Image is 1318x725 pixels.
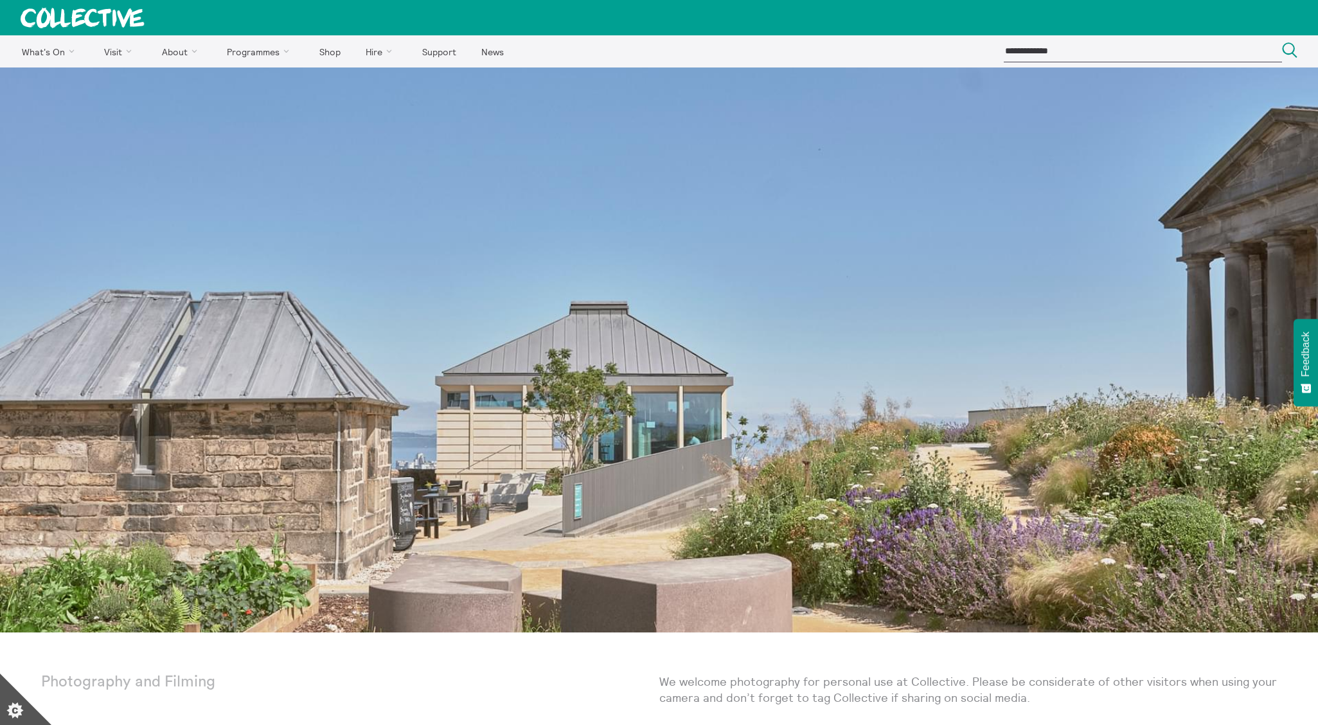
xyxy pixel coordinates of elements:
button: Feedback - Show survey [1294,319,1318,406]
a: Hire [355,35,409,67]
a: Support [411,35,467,67]
a: News [470,35,515,67]
span: Feedback [1300,332,1312,377]
a: Shop [308,35,352,67]
a: What's On [10,35,91,67]
p: Photography and Filming [41,674,350,692]
a: Visit [93,35,148,67]
a: About [150,35,213,67]
a: Programmes [216,35,306,67]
